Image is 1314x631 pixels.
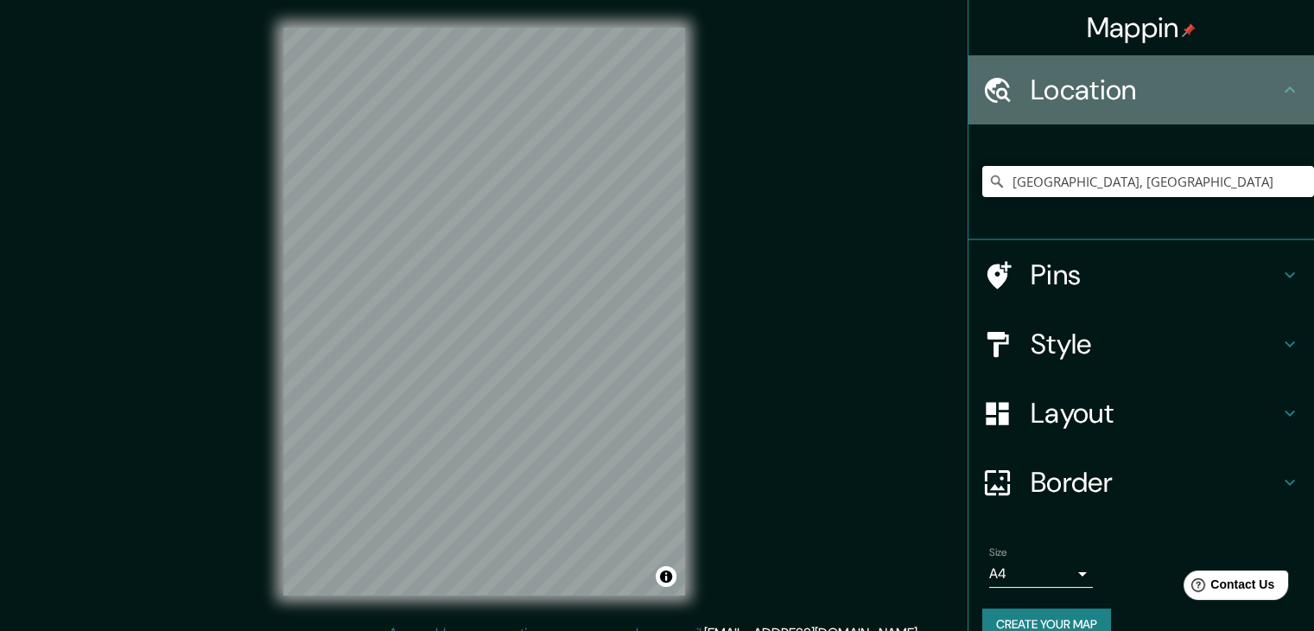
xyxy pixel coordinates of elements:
h4: Style [1031,327,1279,361]
div: Border [968,448,1314,517]
input: Pick your city or area [982,166,1314,197]
h4: Border [1031,465,1279,500]
h4: Pins [1031,258,1279,292]
div: Layout [968,379,1314,448]
img: pin-icon.png [1182,23,1196,37]
canvas: Map [283,28,685,596]
div: A4 [989,560,1093,588]
h4: Layout [1031,396,1279,430]
button: Toggle attribution [656,566,676,587]
h4: Mappin [1087,10,1197,45]
div: Style [968,309,1314,379]
label: Size [989,545,1007,560]
iframe: Help widget launcher [1160,564,1295,612]
div: Pins [968,240,1314,309]
div: Location [968,55,1314,124]
h4: Location [1031,73,1279,107]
